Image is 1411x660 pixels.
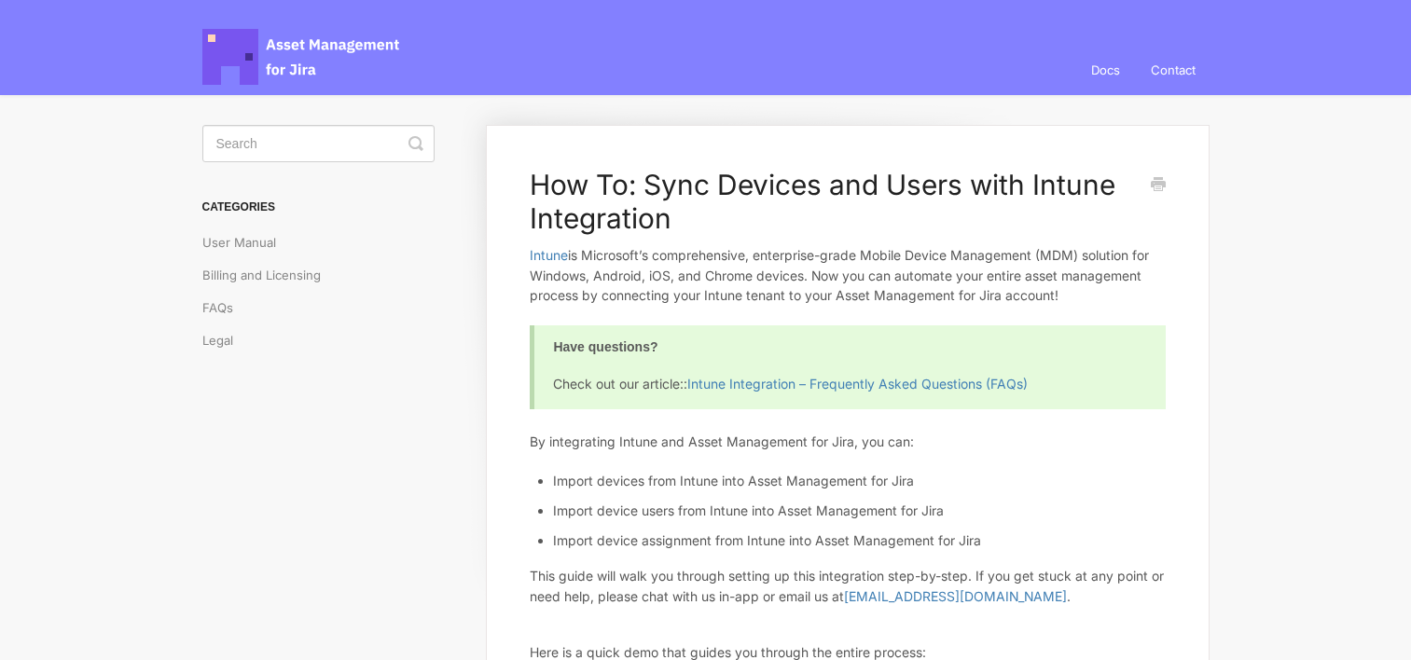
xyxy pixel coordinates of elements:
p: Check out our article:: [553,374,1141,394]
a: Legal [202,325,247,355]
span: Asset Management for Jira Docs [202,29,402,85]
p: is Microsoft’s comprehensive, enterprise-grade Mobile Device Management (MDM) solution for Window... [530,245,1165,306]
a: Intune [530,247,568,263]
b: Have questions? [553,339,657,354]
a: User Manual [202,227,290,257]
a: Intune Integration – Frequently Asked Questions (FAQs) [687,376,1028,392]
a: Docs [1077,45,1134,95]
a: FAQs [202,293,247,323]
a: Contact [1137,45,1210,95]
li: Import device users from Intune into Asset Management for Jira [553,501,1165,521]
li: Import devices from Intune into Asset Management for Jira [553,471,1165,491]
p: By integrating Intune and Asset Management for Jira, you can: [530,432,1165,452]
h3: Categories [202,190,435,224]
p: This guide will walk you through setting up this integration step-by-step. If you get stuck at an... [530,566,1165,606]
a: Billing and Licensing [202,260,335,290]
a: Print this Article [1151,175,1166,196]
input: Search [202,125,435,162]
h1: How To: Sync Devices and Users with Intune Integration [530,168,1137,235]
a: [EMAIL_ADDRESS][DOMAIN_NAME] [844,588,1067,604]
li: Import device assignment from Intune into Asset Management for Jira [553,530,1165,551]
